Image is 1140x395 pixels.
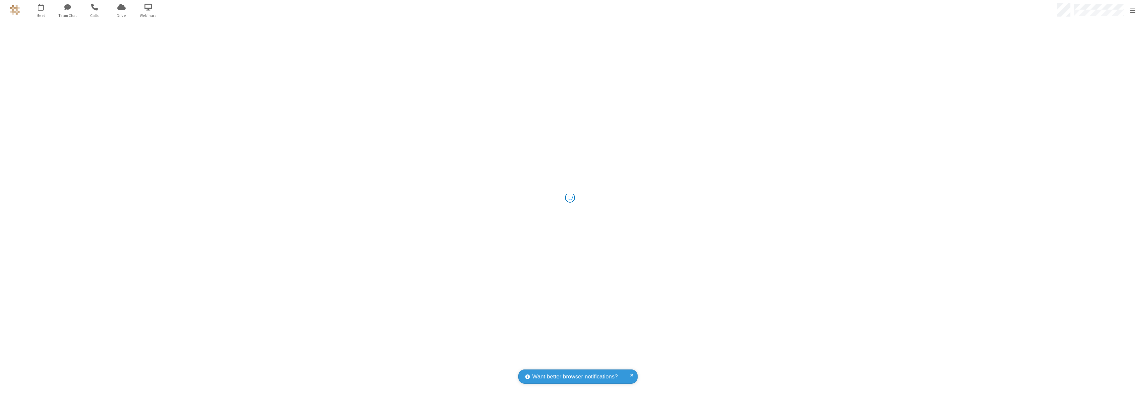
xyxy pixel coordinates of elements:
[109,13,134,19] span: Drive
[532,372,618,381] span: Want better browser notifications?
[55,13,80,19] span: Team Chat
[82,13,107,19] span: Calls
[10,5,20,15] img: QA Selenium DO NOT DELETE OR CHANGE
[136,13,161,19] span: Webinars
[28,13,53,19] span: Meet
